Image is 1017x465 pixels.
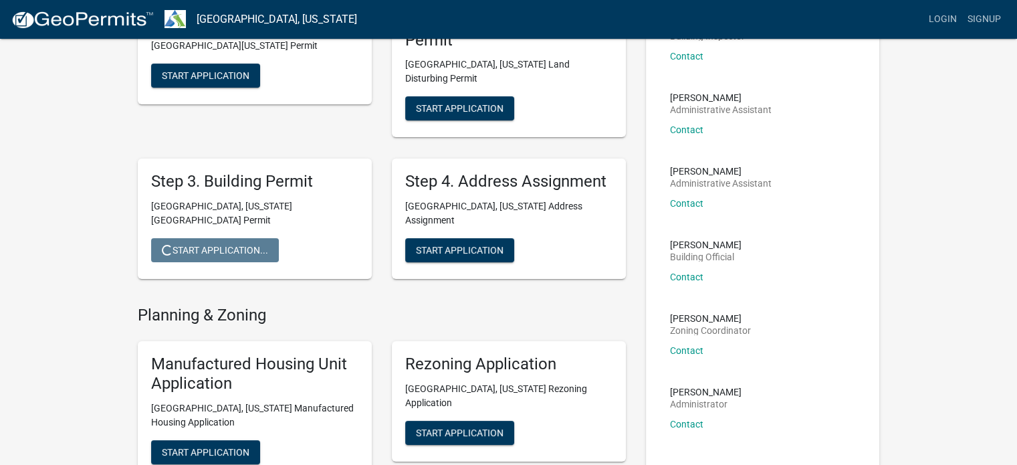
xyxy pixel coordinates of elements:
[405,172,612,191] h5: Step 4. Address Assignment
[670,179,772,188] p: Administrative Assistant
[151,440,260,464] button: Start Application
[962,7,1006,32] a: Signup
[670,105,772,114] p: Administrative Assistant
[164,10,186,28] img: Troup County, Georgia
[151,172,358,191] h5: Step 3. Building Permit
[670,167,772,176] p: [PERSON_NAME]
[670,252,742,262] p: Building Official
[151,199,358,227] p: [GEOGRAPHIC_DATA], [US_STATE][GEOGRAPHIC_DATA] Permit
[670,399,742,409] p: Administrator
[405,96,514,120] button: Start Application
[151,238,279,262] button: Start Application...
[416,245,503,256] span: Start Application
[670,419,703,430] a: Contact
[405,421,514,445] button: Start Application
[923,7,962,32] a: Login
[405,382,612,410] p: [GEOGRAPHIC_DATA], [US_STATE] Rezoning Application
[405,355,612,374] h5: Rezoning Application
[670,314,751,323] p: [PERSON_NAME]
[138,306,626,325] h4: Planning & Zoning
[670,198,703,209] a: Contact
[416,427,503,438] span: Start Application
[162,245,268,256] span: Start Application...
[162,446,249,457] span: Start Application
[670,93,772,102] p: [PERSON_NAME]
[197,8,357,31] a: [GEOGRAPHIC_DATA], [US_STATE]
[151,355,358,393] h5: Manufactured Housing Unit Application
[405,58,612,86] p: [GEOGRAPHIC_DATA], [US_STATE] Land Disturbing Permit
[405,199,612,227] p: [GEOGRAPHIC_DATA], [US_STATE] Address Assignment
[162,70,249,80] span: Start Application
[670,345,703,356] a: Contact
[151,64,260,88] button: Start Application
[416,103,503,114] span: Start Application
[670,51,703,62] a: Contact
[151,401,358,430] p: [GEOGRAPHIC_DATA], [US_STATE] Manufactured Housing Application
[670,326,751,335] p: Zoning Coordinator
[151,39,358,53] p: [GEOGRAPHIC_DATA][US_STATE] Permit
[670,240,742,250] p: [PERSON_NAME]
[670,124,703,135] a: Contact
[405,238,514,262] button: Start Application
[670,272,703,282] a: Contact
[670,387,742,397] p: [PERSON_NAME]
